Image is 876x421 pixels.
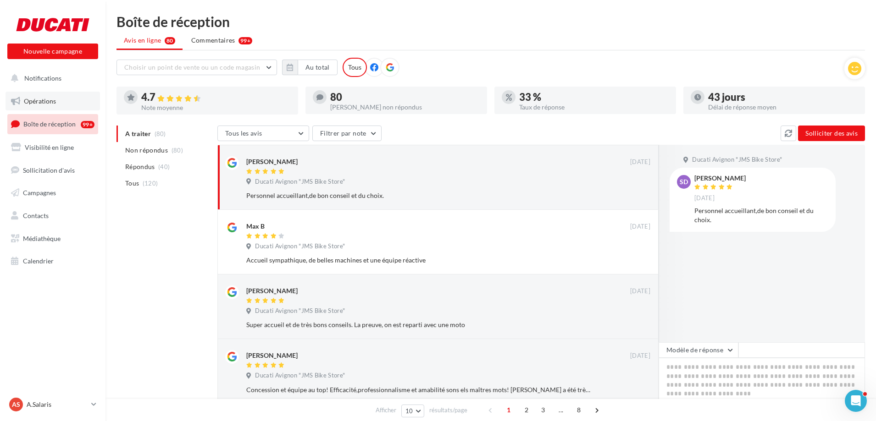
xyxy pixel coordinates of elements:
a: Médiathèque [6,229,100,248]
span: Commentaires [191,36,235,45]
span: résultats/page [429,406,467,415]
p: A.Salaris [27,400,88,409]
button: Au total [282,60,338,75]
span: Calendrier [23,257,54,265]
div: Tous [343,58,367,77]
span: [DATE] [630,287,650,295]
div: Max B [246,222,265,231]
button: 10 [401,405,425,417]
div: Personnel accueillant,de bon conseil et du choix. [246,191,591,200]
span: (40) [158,163,170,170]
a: Boîte de réception99+ [6,114,100,134]
span: (120) [143,180,158,187]
span: Contacts [23,212,49,219]
div: Délai de réponse moyen [708,104,858,110]
button: Nouvelle campagne [7,44,98,59]
div: [PERSON_NAME] [246,351,298,360]
span: 10 [405,407,413,415]
span: Ducati Avignon "JMS Bike Store" [255,242,345,251]
span: AS [12,400,20,409]
span: Tous les avis [225,129,262,137]
span: (80) [172,147,183,154]
div: [PERSON_NAME] [246,286,298,295]
span: Campagnes [23,189,56,197]
div: [PERSON_NAME] [246,157,298,166]
span: Non répondus [125,146,168,155]
div: 43 jours [708,92,858,102]
button: Solliciter des avis [798,126,865,141]
span: Opérations [24,97,56,105]
span: 2 [519,403,534,417]
span: ... [554,403,568,417]
span: Ducati Avignon "JMS Bike Store" [255,307,345,315]
span: Ducati Avignon "JMS Bike Store" [692,156,782,164]
button: Tous les avis [217,126,309,141]
div: Accueil sympathique, de belles machines et une équipe réactive [246,256,591,265]
a: Calendrier [6,252,100,271]
a: Sollicitation d'avis [6,161,100,180]
div: Note moyenne [141,104,291,111]
a: Visibilité en ligne [6,138,100,157]
span: SD [680,177,688,186]
div: Concession et équipe au top! Efficacité,professionnalisme et amabilité sons els maîtres mots! [PE... [246,385,591,394]
a: Campagnes [6,183,100,202]
span: 8 [571,403,586,417]
iframe: Intercom live chat [845,390,867,412]
button: Notifications [6,69,96,88]
div: Personnel accueillant,de bon conseil et du choix. [694,206,828,224]
div: [PERSON_NAME] non répondus [330,104,480,110]
span: Afficher [376,406,396,415]
div: 99+ [238,37,252,44]
span: [DATE] [630,158,650,166]
a: Contacts [6,206,100,225]
span: Boîte de réception [23,120,76,128]
span: Notifications [24,74,61,82]
span: Visibilité en ligne [25,143,74,151]
span: Tous [125,179,139,188]
div: Boîte de réception [116,15,865,28]
span: 1 [501,403,516,417]
div: 4.7 [141,92,291,103]
button: Choisir un point de vente ou un code magasin [116,60,277,75]
div: 99+ [81,121,94,128]
span: Répondus [125,162,155,171]
span: [DATE] [630,223,650,231]
span: [DATE] [630,352,650,360]
button: Filtrer par note [312,126,382,141]
span: Choisir un point de vente ou un code magasin [124,63,260,71]
button: Modèle de réponse [659,342,738,358]
div: Taux de réponse [519,104,669,110]
span: [DATE] [694,194,715,202]
div: [PERSON_NAME] [694,175,746,181]
span: Sollicitation d'avis [23,166,75,174]
span: Ducati Avignon "JMS Bike Store" [255,372,345,380]
span: 3 [536,403,550,417]
div: Super accueil et de très bons conseils. La preuve, on est reparti avec une moto [246,320,591,329]
a: Opérations [6,92,100,111]
span: Ducati Avignon "JMS Bike Store" [255,178,345,186]
button: Au total [298,60,338,75]
span: Médiathèque [23,235,61,242]
div: 33 % [519,92,669,102]
a: AS A.Salaris [7,396,98,413]
div: 80 [330,92,480,102]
